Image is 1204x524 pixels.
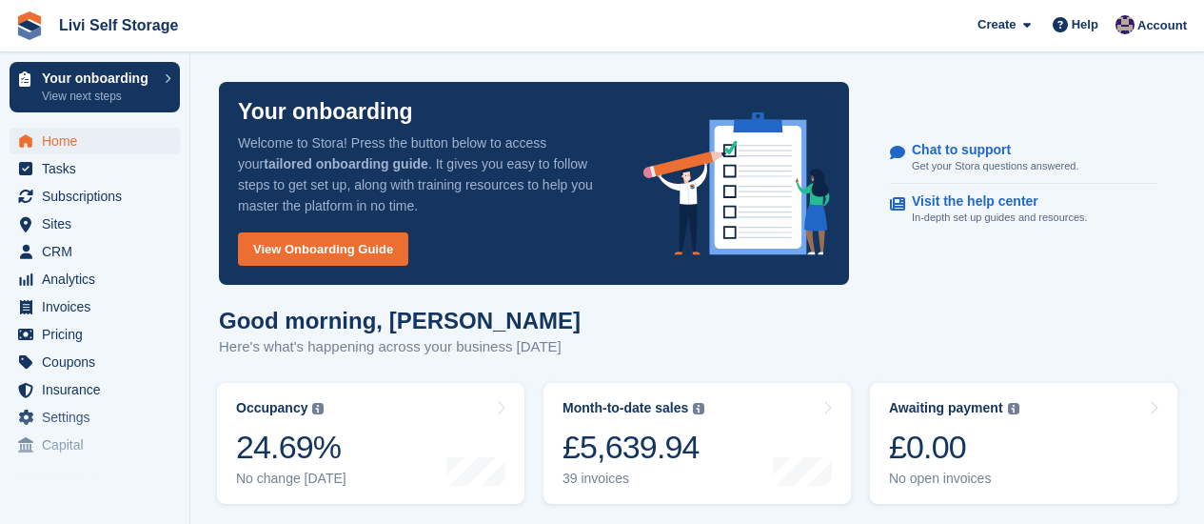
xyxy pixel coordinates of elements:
span: Help [1072,15,1098,34]
img: Jim [1115,15,1135,34]
p: Welcome to Stora! Press the button below to access your . It gives you easy to follow steps to ge... [238,132,613,216]
span: Coupons [42,349,156,375]
a: menu [10,432,180,458]
a: Visit the help center In-depth set up guides and resources. [890,184,1157,235]
span: Subscriptions [42,183,156,210]
a: menu [10,349,180,375]
a: Chat to support Get your Stora questions answered. [890,132,1157,185]
span: Analytics [42,266,156,292]
a: menu [10,266,180,292]
p: Your onboarding [238,101,413,123]
div: No change [DATE] [236,471,346,487]
div: No open invoices [889,471,1019,487]
p: Get your Stora questions answered. [912,158,1078,174]
a: Livi Self Storage [51,10,186,41]
img: stora-icon-8386f47178a22dfd0bd8f6a31ec36ba5ce8667c1dd55bd0f319d3a0aa187defe.svg [15,11,44,40]
span: Capital [42,432,156,458]
p: Visit the help center [912,193,1073,210]
a: menu [10,238,180,265]
a: Occupancy 24.69% No change [DATE] [217,383,524,504]
p: View next steps [42,88,155,105]
span: Storefront [17,474,189,494]
a: menu [10,376,180,403]
span: Settings [42,404,156,431]
a: Your onboarding View next steps [10,62,180,112]
img: onboarding-info-6c161a55d2c0e0a8cae90662b2fe09162a5109e8cc188191df67fb4f79e88e88.svg [643,112,830,255]
a: Awaiting payment £0.00 No open invoices [870,383,1177,504]
a: Month-to-date sales £5,639.94 39 invoices [543,383,851,504]
img: icon-info-grey-7440780725fd019a000dd9b08b2336e03edf1995a4989e88bcd33f0948082b44.svg [312,403,324,414]
strong: tailored onboarding guide [264,156,428,171]
span: Sites [42,211,156,237]
a: menu [10,155,180,182]
h1: Good morning, [PERSON_NAME] [219,308,581,333]
span: Create [977,15,1016,34]
p: Your onboarding [42,71,155,85]
div: £0.00 [889,428,1019,467]
span: CRM [42,238,156,265]
a: menu [10,128,180,154]
a: View Onboarding Guide [238,232,408,266]
a: menu [10,321,180,348]
p: Here's what's happening across your business [DATE] [219,336,581,358]
span: Insurance [42,376,156,403]
p: Chat to support [912,142,1063,158]
img: icon-info-grey-7440780725fd019a000dd9b08b2336e03edf1995a4989e88bcd33f0948082b44.svg [1008,403,1019,414]
a: menu [10,183,180,210]
img: icon-info-grey-7440780725fd019a000dd9b08b2336e03edf1995a4989e88bcd33f0948082b44.svg [693,403,704,414]
div: Occupancy [236,400,307,416]
span: Invoices [42,293,156,320]
div: Month-to-date sales [563,400,688,416]
a: menu [10,293,180,320]
a: menu [10,404,180,431]
div: 24.69% [236,428,346,467]
span: Home [42,128,156,154]
div: Awaiting payment [889,400,1003,416]
a: menu [10,211,180,237]
span: Tasks [42,155,156,182]
p: In-depth set up guides and resources. [912,210,1088,226]
span: Pricing [42,321,156,348]
div: £5,639.94 [563,428,704,467]
span: Account [1137,16,1187,35]
div: 39 invoices [563,471,704,487]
